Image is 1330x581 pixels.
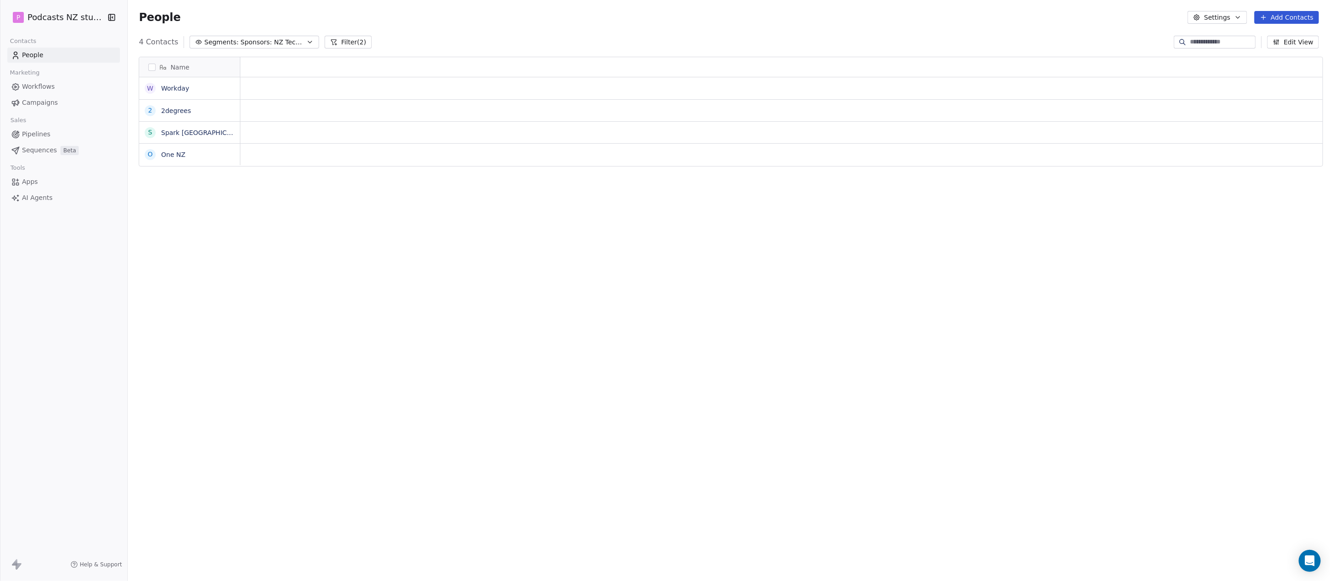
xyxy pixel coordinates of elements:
span: Marketing [6,66,43,80]
span: Workflows [22,82,55,91]
a: People [7,48,120,63]
a: Help & Support [71,561,122,568]
a: Apps [7,174,120,189]
button: Filter(2) [325,36,372,48]
span: Apps [22,177,38,187]
span: People [139,11,180,24]
span: Sequences [22,145,57,155]
span: People [22,50,43,60]
span: Sponsors: NZ Tech Podcast - current [240,38,304,47]
span: Sales [6,113,30,127]
a: Workflows [7,79,120,94]
span: Help & Support [80,561,122,568]
div: Open Intercom Messenger [1299,550,1321,572]
span: Name [170,63,189,72]
a: AI Agents [7,190,120,205]
button: Settings [1188,11,1247,24]
button: PPodcasts NZ studio [11,10,101,25]
a: Workday [161,85,189,92]
span: Campaigns [22,98,58,108]
a: Campaigns [7,95,120,110]
button: Add Contacts [1254,11,1319,24]
span: Contacts [6,34,40,48]
a: SequencesBeta [7,143,120,158]
span: Podcasts NZ studio [27,11,104,23]
span: AI Agents [22,193,53,203]
span: Pipelines [22,129,50,139]
div: S [148,128,152,137]
span: P [16,13,20,22]
a: Pipelines [7,127,120,142]
div: W [147,84,154,93]
a: Spark [GEOGRAPHIC_DATA] [161,129,249,136]
span: Segments: [204,38,239,47]
div: 2 [148,106,152,115]
div: grid [139,77,240,547]
a: 2degrees [161,107,191,114]
div: O [148,150,153,159]
button: Edit View [1267,36,1319,48]
span: Tools [6,161,29,175]
a: One NZ [161,151,185,158]
span: 4 Contacts [139,37,178,48]
span: Beta [60,146,79,155]
div: Name [139,57,240,77]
